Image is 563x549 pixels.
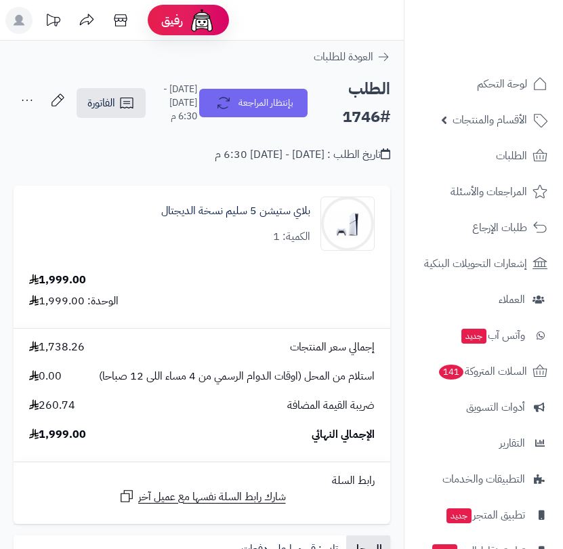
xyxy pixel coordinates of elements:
[413,283,555,316] a: العملاء
[287,398,375,413] span: ضريبة القيمة المضافة
[499,434,525,453] span: التقارير
[413,319,555,352] a: وآتس آبجديد
[87,95,115,111] span: الفاتورة
[138,489,286,505] span: شارك رابط السلة نفسها مع عميل آخر
[413,463,555,495] a: التطبيقات والخدمات
[29,427,86,443] span: 1,999.00
[413,140,555,172] a: الطلبات
[413,355,555,388] a: السلات المتروكة141
[290,340,375,355] span: إجمالي سعر المنتجات
[413,247,555,280] a: إشعارات التحويلات البنكية
[29,369,62,384] span: 0.00
[119,488,286,505] a: شارك رابط السلة نفسها مع عميل آخر
[413,499,555,531] a: تطبيق المتجرجديد
[36,7,70,37] a: تحديثات المنصة
[99,369,375,384] span: استلام من المحل (اوقات الدوام الرسمي من 4 مساء اللى 12 صباحا)
[321,197,374,251] img: 1703944086-51fM0CKG+HL._SL1500_-90x90.jpg
[199,89,308,117] button: بإنتظار المراجعة
[312,427,375,443] span: الإجمالي النهائي
[438,362,527,381] span: السلات المتروكة
[29,272,86,288] div: 1,999.00
[446,508,472,523] span: جديد
[215,147,390,163] div: تاريخ الطلب : [DATE] - [DATE] 6:30 م
[413,427,555,460] a: التقارير
[460,326,525,345] span: وآتس آب
[29,398,75,413] span: 260.74
[161,203,310,219] a: بلاي ستيشن 5 سليم نسخة الديجتال
[77,88,146,118] a: الفاتورة
[161,12,183,28] span: رفيق
[413,211,555,244] a: طلبات الإرجاع
[461,329,486,344] span: جديد
[160,83,197,123] small: [DATE] - [DATE] 6:30 م
[439,365,463,380] span: 141
[413,176,555,208] a: المراجعات والأسئلة
[442,470,525,489] span: التطبيقات والخدمات
[477,75,527,94] span: لوحة التحكم
[471,34,550,62] img: logo-2.png
[188,7,215,34] img: ai-face.png
[496,146,527,165] span: الطلبات
[29,340,85,355] span: 1,738.26
[273,229,310,245] div: الكمية: 1
[314,49,373,65] span: العودة للطلبات
[472,218,527,237] span: طلبات الإرجاع
[451,182,527,201] span: المراجعات والأسئلة
[499,290,525,309] span: العملاء
[29,293,119,309] div: الوحدة: 1,999.00
[445,506,525,525] span: تطبيق المتجر
[19,473,385,489] div: رابط السلة
[413,68,555,100] a: لوحة التحكم
[453,110,527,129] span: الأقسام والمنتجات
[466,398,525,417] span: أدوات التسويق
[314,49,390,65] a: العودة للطلبات
[424,254,527,273] span: إشعارات التحويلات البنكية
[413,391,555,424] a: أدوات التسويق
[322,75,390,131] h2: الطلب #1746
